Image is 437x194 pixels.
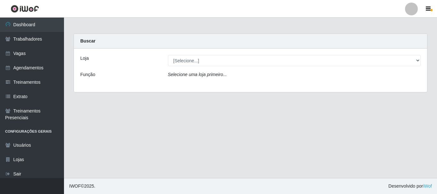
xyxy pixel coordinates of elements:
label: Função [80,71,95,78]
span: © 2025 . [69,183,95,190]
label: Loja [80,55,89,62]
i: Selecione uma loja primeiro... [168,72,227,77]
span: IWOF [69,183,81,189]
a: iWof [423,183,432,189]
img: CoreUI Logo [11,5,39,13]
span: Desenvolvido por [388,183,432,190]
strong: Buscar [80,38,95,43]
